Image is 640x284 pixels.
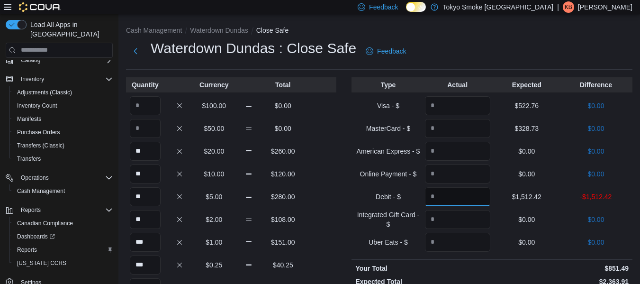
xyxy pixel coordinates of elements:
[13,231,59,242] a: Dashboards
[13,153,45,165] a: Transfers
[9,99,117,112] button: Inventory Count
[9,86,117,99] button: Adjustments (Classic)
[13,257,70,269] a: [US_STATE] CCRS
[425,119,490,138] input: Quantity
[268,260,298,270] p: $40.25
[425,233,490,252] input: Quantity
[17,204,45,216] button: Reports
[13,127,64,138] a: Purchase Orders
[355,124,421,133] p: MasterCard - $
[198,101,229,110] p: $100.00
[130,80,161,90] p: Quantity
[17,73,113,85] span: Inventory
[369,2,398,12] span: Feedback
[130,210,161,229] input: Quantity
[578,1,632,13] p: [PERSON_NAME]
[130,119,161,138] input: Quantity
[198,147,229,156] p: $20.00
[130,165,161,183] input: Quantity
[268,238,298,247] p: $151.00
[2,171,117,184] button: Operations
[13,153,113,165] span: Transfers
[198,192,229,202] p: $5.00
[355,80,421,90] p: Type
[130,96,161,115] input: Quantity
[13,127,113,138] span: Purchase Orders
[9,112,117,126] button: Manifests
[13,185,69,197] a: Cash Management
[13,100,113,111] span: Inventory Count
[9,243,117,257] button: Reports
[425,96,490,115] input: Quantity
[126,27,182,34] button: Cash Management
[565,1,572,13] span: KB
[198,238,229,247] p: $1.00
[17,204,113,216] span: Reports
[13,113,113,125] span: Manifests
[377,46,406,56] span: Feedback
[13,140,68,151] a: Transfers (Classic)
[563,169,629,179] p: $0.00
[9,257,117,270] button: [US_STATE] CCRS
[355,238,421,247] p: Uber Eats - $
[563,124,629,133] p: $0.00
[9,217,117,230] button: Canadian Compliance
[17,246,37,254] span: Reports
[563,192,629,202] p: -$1,512.42
[268,215,298,224] p: $108.00
[17,128,60,136] span: Purchase Orders
[13,87,113,98] span: Adjustments (Classic)
[13,218,113,229] span: Canadian Compliance
[494,192,559,202] p: $1,512.42
[355,264,490,273] p: Your Total
[126,42,145,61] button: Next
[268,101,298,110] p: $0.00
[355,192,421,202] p: Debit - $
[19,2,61,12] img: Cova
[130,142,161,161] input: Quantity
[563,215,629,224] p: $0.00
[126,26,632,37] nav: An example of EuiBreadcrumbs
[130,256,161,275] input: Quantity
[494,124,559,133] p: $328.73
[13,100,61,111] a: Inventory Count
[494,238,559,247] p: $0.00
[563,80,629,90] p: Difference
[355,101,421,110] p: Visa - $
[13,231,113,242] span: Dashboards
[17,55,113,66] span: Catalog
[13,87,76,98] a: Adjustments (Classic)
[27,20,113,39] span: Load All Apps in [GEOGRAPHIC_DATA]
[563,238,629,247] p: $0.00
[17,102,57,110] span: Inventory Count
[9,126,117,139] button: Purchase Orders
[268,169,298,179] p: $120.00
[563,147,629,156] p: $0.00
[13,218,77,229] a: Canadian Compliance
[494,169,559,179] p: $0.00
[362,42,410,61] a: Feedback
[17,172,53,183] button: Operations
[21,206,41,214] span: Reports
[2,54,117,67] button: Catalog
[9,184,117,198] button: Cash Management
[2,73,117,86] button: Inventory
[9,152,117,165] button: Transfers
[425,80,490,90] p: Actual
[268,124,298,133] p: $0.00
[425,210,490,229] input: Quantity
[17,172,113,183] span: Operations
[17,155,41,163] span: Transfers
[425,187,490,206] input: Quantity
[17,220,73,227] span: Canadian Compliance
[198,215,229,224] p: $2.00
[190,27,248,34] button: Waterdown Dundas
[17,55,44,66] button: Catalog
[563,1,574,13] div: Kyle Bell
[13,257,113,269] span: Washington CCRS
[494,264,629,273] p: $851.49
[17,115,41,123] span: Manifests
[198,260,229,270] p: $0.25
[557,1,559,13] p: |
